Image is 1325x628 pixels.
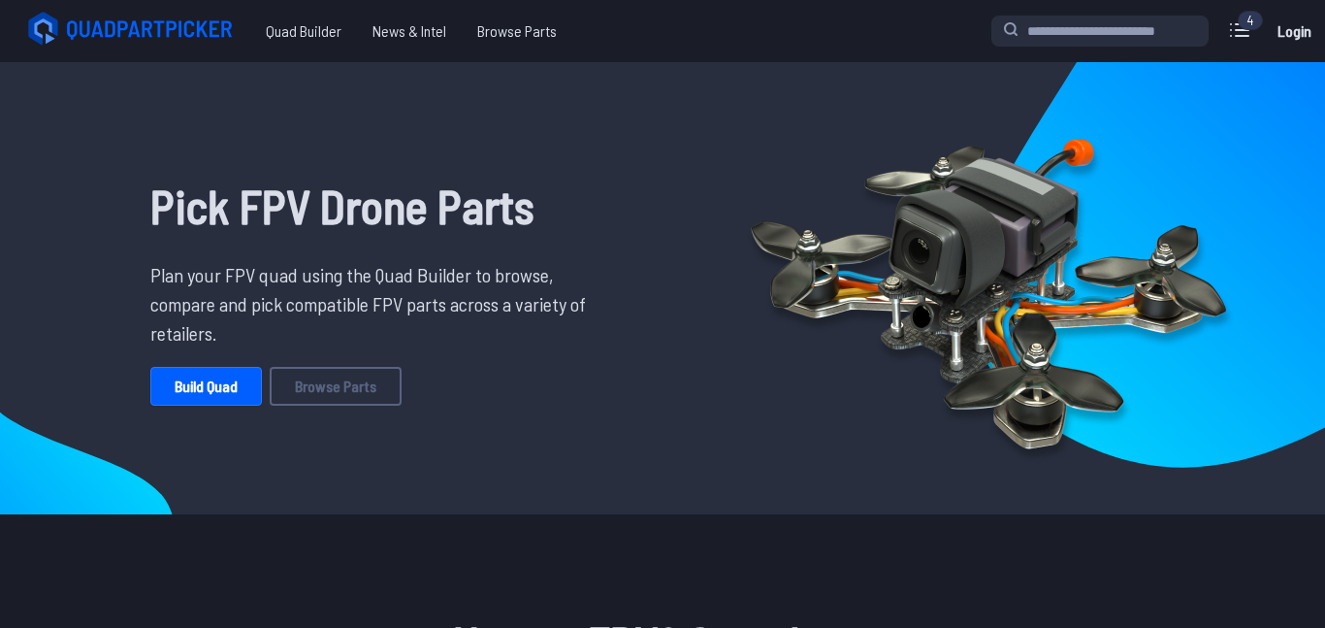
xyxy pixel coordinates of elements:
a: Build Quad [150,367,262,406]
img: Quadcopter [709,94,1268,482]
a: Quad Builder [250,12,357,50]
a: Login [1271,12,1317,50]
p: Plan your FPV quad using the Quad Builder to browse, compare and pick compatible FPV parts across... [150,260,600,347]
a: Browse Parts [270,367,402,406]
a: Browse Parts [462,12,572,50]
h1: Pick FPV Drone Parts [150,171,600,241]
div: 4 [1238,11,1263,30]
a: News & Intel [357,12,462,50]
